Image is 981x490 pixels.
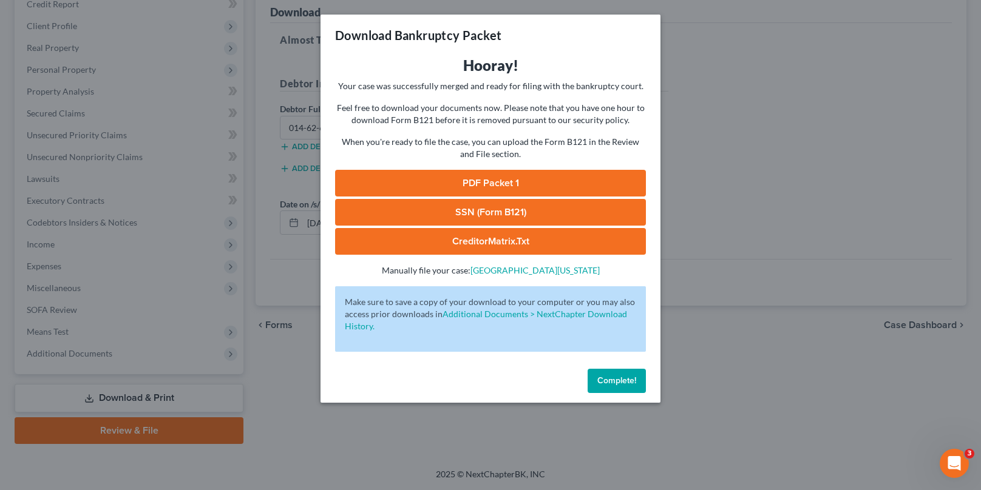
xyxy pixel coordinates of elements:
[335,27,501,44] h3: Download Bankruptcy Packet
[335,199,646,226] a: SSN (Form B121)
[965,449,974,458] span: 3
[335,102,646,126] p: Feel free to download your documents now. Please note that you have one hour to download Form B12...
[597,375,636,386] span: Complete!
[345,296,636,332] p: Make sure to save a copy of your download to your computer or you may also access prior downloads in
[470,265,600,275] a: [GEOGRAPHIC_DATA][US_STATE]
[588,369,646,393] button: Complete!
[345,309,627,331] a: Additional Documents > NextChapter Download History.
[335,136,646,160] p: When you're ready to file the case, you can upload the Form B121 in the Review and File section.
[335,228,646,255] a: CreditorMatrix.txt
[940,449,969,478] iframe: Intercom live chat
[335,80,646,92] p: Your case was successfully merged and ready for filing with the bankruptcy court.
[335,170,646,196] a: PDF Packet 1
[335,264,646,277] p: Manually file your case:
[335,56,646,75] h3: Hooray!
